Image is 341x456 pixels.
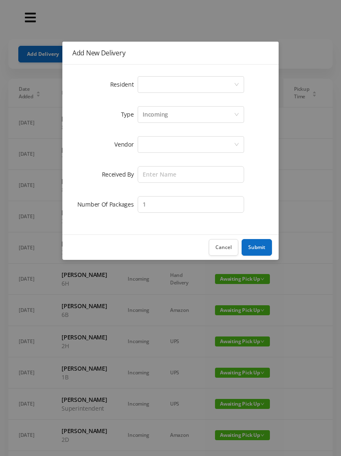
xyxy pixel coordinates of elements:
div: Add New Delivery [72,48,269,57]
div: Incoming [143,107,168,122]
i: icon: down [234,82,239,88]
i: icon: down [234,112,239,118]
label: Number Of Packages [77,200,138,208]
button: Submit [242,239,272,256]
label: Received By [102,170,138,178]
i: icon: down [234,142,239,148]
label: Resident [110,80,138,88]
button: Cancel [209,239,238,256]
label: Type [121,110,138,118]
label: Vendor [114,140,138,148]
input: Enter Name [138,166,244,183]
form: Add New Delivery [72,75,269,214]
